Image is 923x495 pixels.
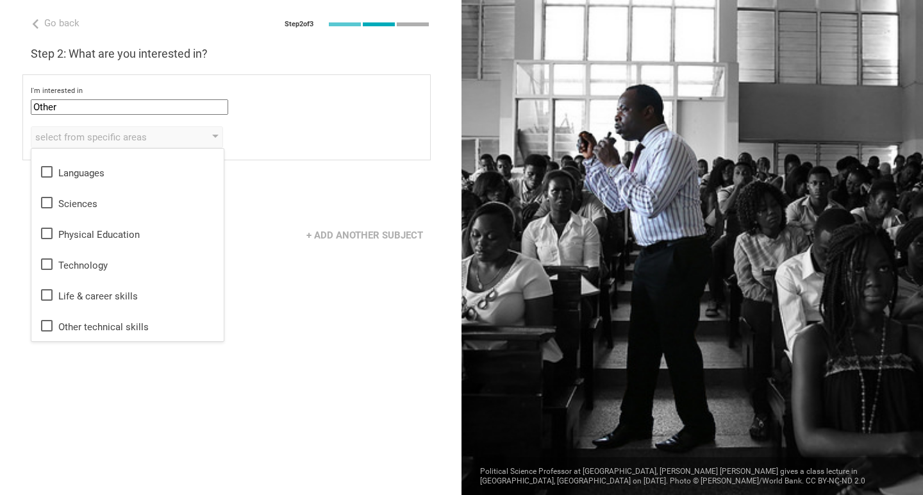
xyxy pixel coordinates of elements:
div: + Add another subject [299,223,431,247]
div: select from specific areas [35,131,182,144]
input: subject or discipline [31,99,228,115]
div: Political Science Professor at [GEOGRAPHIC_DATA], [PERSON_NAME] [PERSON_NAME] gives a class lectu... [462,457,923,495]
div: I'm interested in [31,87,422,96]
h3: Step 2: What are you interested in? [31,46,431,62]
div: Step 2 of 3 [285,20,313,29]
span: Go back [44,17,79,29]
